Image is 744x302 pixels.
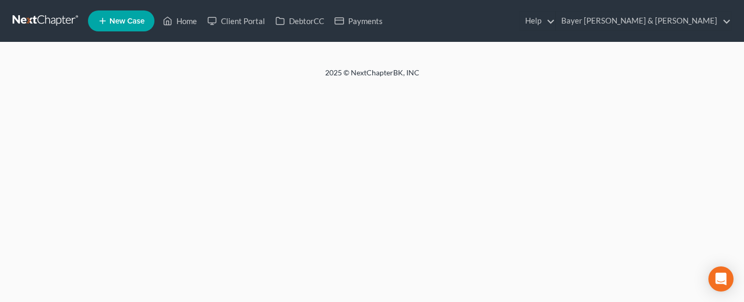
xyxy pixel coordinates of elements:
[88,10,154,31] new-legal-case-button: New Case
[556,12,731,30] a: Bayer [PERSON_NAME] & [PERSON_NAME]
[520,12,555,30] a: Help
[202,12,270,30] a: Client Portal
[708,266,734,292] div: Open Intercom Messenger
[74,68,671,86] div: 2025 © NextChapterBK, INC
[158,12,202,30] a: Home
[270,12,329,30] a: DebtorCC
[329,12,388,30] a: Payments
